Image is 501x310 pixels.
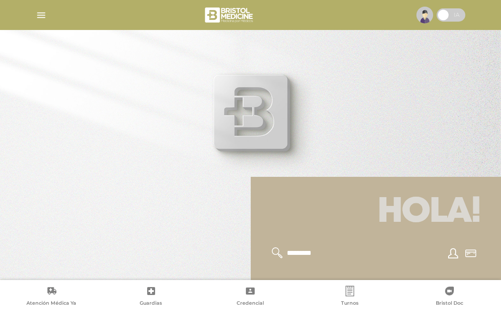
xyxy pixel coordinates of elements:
[261,187,491,237] h1: Hola!
[101,286,201,308] a: Guardias
[436,300,463,308] span: Bristol Doc
[341,300,359,308] span: Turnos
[201,286,301,308] a: Credencial
[204,4,256,26] img: bristol-medicine-blanco.png
[400,286,499,308] a: Bristol Doc
[416,7,433,23] img: profile-placeholder.svg
[140,300,162,308] span: Guardias
[36,10,47,21] img: Cober_menu-lines-white.svg
[300,286,400,308] a: Turnos
[26,300,76,308] span: Atención Médica Ya
[2,286,101,308] a: Atención Médica Ya
[237,300,264,308] span: Credencial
